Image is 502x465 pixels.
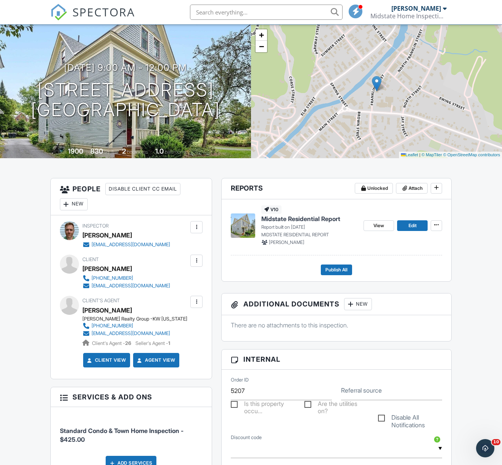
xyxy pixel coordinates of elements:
[60,198,88,210] div: New
[92,340,132,346] span: Client's Agent -
[231,400,295,410] label: Is this property occupied?
[64,63,187,73] h3: [DATE] 9:00 am - 12:00 pm
[165,149,187,155] span: bathrooms
[86,356,126,364] a: Client View
[51,178,212,215] h3: People
[168,340,170,346] strong: 1
[82,229,132,241] div: [PERSON_NAME]
[82,305,132,316] a: [PERSON_NAME]
[122,147,126,155] div: 2
[82,298,120,303] span: Client's Agent
[58,149,67,155] span: Built
[422,152,442,157] a: © MapTiler
[82,263,132,274] div: [PERSON_NAME]
[92,242,170,248] div: [EMAIL_ADDRESS][DOMAIN_NAME]
[60,413,203,450] li: Service: Standard Condo & Town Home Inspection
[82,223,109,229] span: Inspector
[344,298,372,310] div: New
[391,5,441,12] div: [PERSON_NAME]
[256,29,267,41] a: Zoom in
[304,400,369,410] label: Are the utilities on?
[190,5,343,20] input: Search everything...
[259,30,264,40] span: +
[50,4,67,21] img: The Best Home Inspection Software - Spectora
[125,340,131,346] strong: 26
[82,282,170,290] a: [EMAIL_ADDRESS][DOMAIN_NAME]
[31,80,220,120] h1: [STREET_ADDRESS] [GEOGRAPHIC_DATA]
[341,386,382,394] label: Referral source
[90,147,103,155] div: 830
[231,321,442,329] p: There are no attachments to this inspection.
[231,377,249,383] label: Order ID
[82,257,99,262] span: Client
[135,340,170,346] span: Seller's Agent -
[370,12,447,20] div: Midstate Home Inspections LLC
[401,152,418,157] a: Leaflet
[222,293,451,315] h3: Additional Documents
[82,274,170,282] a: [PHONE_NUMBER]
[60,427,183,443] span: Standard Condo & Town Home Inspection - $425.00
[127,149,148,155] span: bedrooms
[68,147,83,155] div: 1900
[72,4,135,20] span: SPECTORA
[82,316,187,322] div: [PERSON_NAME] Realty Group -KW [US_STATE]
[155,147,164,155] div: 1.0
[51,387,212,407] h3: Services & Add ons
[492,439,500,445] span: 10
[50,10,135,26] a: SPECTORA
[231,434,262,441] label: Discount code
[443,152,500,157] a: © OpenStreetMap contributors
[419,152,420,157] span: |
[105,183,180,195] div: Disable Client CC Email
[82,330,181,337] a: [EMAIL_ADDRESS][DOMAIN_NAME]
[92,323,133,329] div: [PHONE_NUMBER]
[92,283,170,289] div: [EMAIL_ADDRESS][DOMAIN_NAME]
[222,350,451,369] h3: Internal
[378,414,442,423] label: Disable All Notifications
[476,439,494,457] iframe: Intercom live chat
[256,41,267,52] a: Zoom out
[82,322,181,330] a: [PHONE_NUMBER]
[92,275,133,281] div: [PHONE_NUMBER]
[259,42,264,51] span: −
[82,241,170,249] a: [EMAIL_ADDRESS][DOMAIN_NAME]
[104,149,115,155] span: sq. ft.
[372,76,381,91] img: Marker
[92,330,170,337] div: [EMAIL_ADDRESS][DOMAIN_NAME]
[136,356,175,364] a: Agent View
